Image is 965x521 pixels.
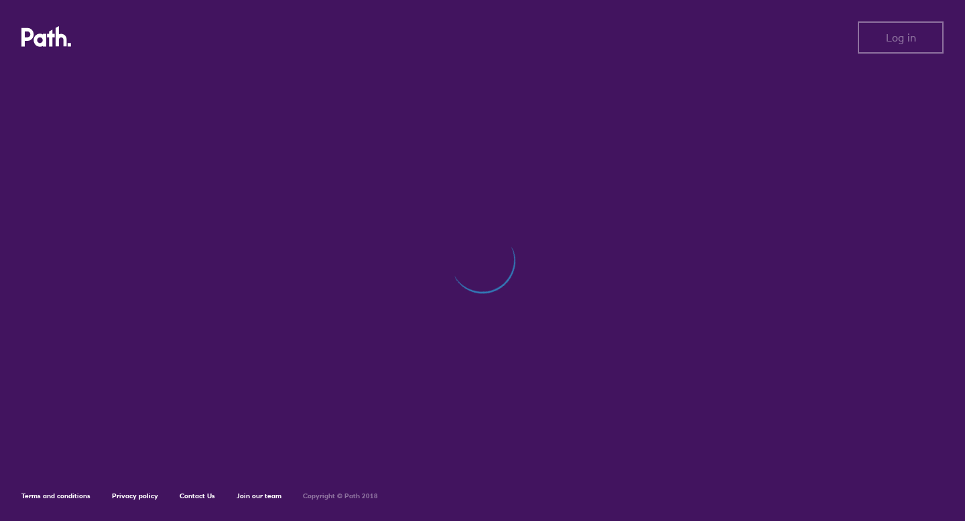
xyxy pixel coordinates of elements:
a: Contact Us [180,492,215,500]
h6: Copyright © Path 2018 [303,492,378,500]
a: Terms and conditions [21,492,90,500]
a: Join our team [237,492,281,500]
span: Log in [886,31,916,44]
a: Privacy policy [112,492,158,500]
button: Log in [858,21,944,54]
